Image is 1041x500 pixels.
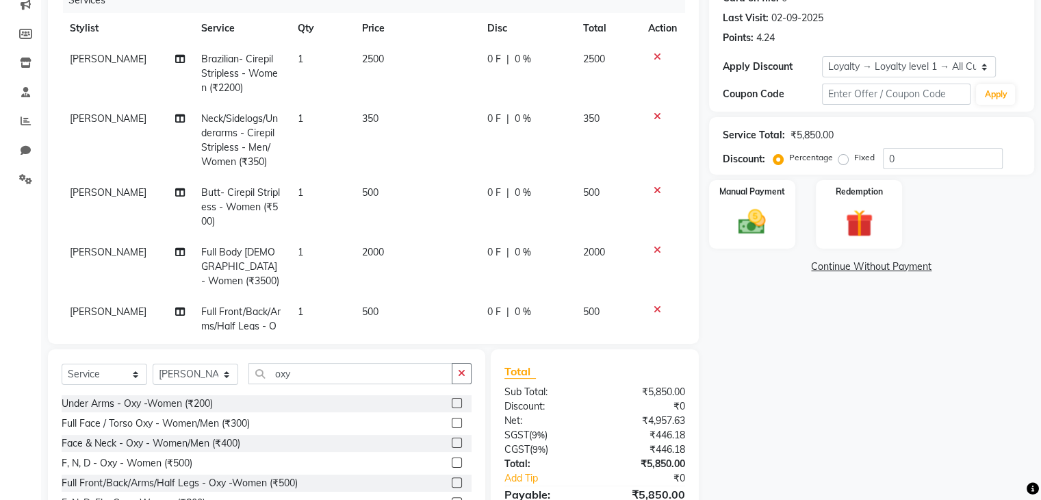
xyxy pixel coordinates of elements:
[193,13,290,44] th: Service
[515,186,531,200] span: 0 %
[362,246,384,258] span: 2000
[362,53,384,65] span: 2500
[487,305,501,319] span: 0 F
[791,128,834,142] div: ₹5,850.00
[756,31,775,45] div: 4.24
[836,186,883,198] label: Redemption
[201,112,278,168] span: Neck/Sidelogs/Underarms - Cirepil Stripless - Men/Women (₹350)
[62,397,213,411] div: Under Arms - Oxy -Women (₹200)
[506,245,509,260] span: |
[298,53,303,65] span: 1
[62,13,193,44] th: Stylist
[494,399,595,414] div: Discount:
[723,11,769,25] div: Last Visit:
[532,429,545,440] span: 9%
[298,305,303,318] span: 1
[201,186,280,227] span: Butt- Cirepil Stripless - Women (₹500)
[494,471,611,486] a: Add Tip
[298,112,303,125] span: 1
[70,112,146,125] span: [PERSON_NAME]
[611,471,695,486] div: ₹0
[583,246,605,258] span: 2000
[487,52,501,66] span: 0 F
[70,246,146,258] span: [PERSON_NAME]
[62,436,240,451] div: Face & Neck - Oxy - Women/Men (₹400)
[70,53,146,65] span: [PERSON_NAME]
[504,443,530,455] span: CGST
[730,206,774,238] img: _cash.svg
[494,385,595,399] div: Sub Total:
[515,305,531,319] span: 0 %
[771,11,823,25] div: 02-09-2025
[201,246,279,287] span: Full Body [DEMOGRAPHIC_DATA] - Women (₹3500)
[837,206,882,240] img: _gift.svg
[712,260,1031,274] a: Continue Without Payment
[595,414,695,428] div: ₹4,957.63
[532,444,545,455] span: 9%
[62,456,192,471] div: F, N, D - Oxy - Women (₹500)
[595,399,695,414] div: ₹0
[723,152,765,166] div: Discount:
[201,53,278,94] span: Brazilian- Cirepil Stripless - Women (₹2200)
[583,186,600,199] span: 500
[595,457,695,471] div: ₹5,850.00
[479,13,575,44] th: Disc
[494,442,595,457] div: ( )
[70,305,146,318] span: [PERSON_NAME]
[723,87,822,101] div: Coupon Code
[515,52,531,66] span: 0 %
[583,305,600,318] span: 500
[290,13,354,44] th: Qty
[487,245,501,260] span: 0 F
[362,112,378,125] span: 350
[575,13,640,44] th: Total
[789,151,833,164] label: Percentage
[506,112,509,126] span: |
[298,246,303,258] span: 1
[354,13,479,44] th: Price
[595,385,695,399] div: ₹5,850.00
[504,429,529,441] span: SGST
[854,151,875,164] label: Fixed
[723,128,785,142] div: Service Total:
[976,84,1015,105] button: Apply
[719,186,785,198] label: Manual Payment
[640,13,685,44] th: Action
[822,84,971,105] input: Enter Offer / Coupon Code
[595,442,695,457] div: ₹446.18
[62,416,250,431] div: Full Face / Torso Oxy - Women/Men (₹300)
[494,457,595,471] div: Total:
[506,52,509,66] span: |
[487,186,501,200] span: 0 F
[62,476,298,490] div: Full Front/Back/Arms/Half Legs - Oxy -Women (₹500)
[70,186,146,199] span: [PERSON_NAME]
[504,364,536,379] span: Total
[298,186,303,199] span: 1
[506,305,509,319] span: |
[723,31,754,45] div: Points:
[583,112,600,125] span: 350
[494,428,595,442] div: ( )
[506,186,509,200] span: |
[595,428,695,442] div: ₹446.18
[515,245,531,260] span: 0 %
[515,112,531,126] span: 0 %
[201,305,281,361] span: Full Front/Back/Arms/Half Legs - Oxy -Women (₹500)
[494,414,595,428] div: Net:
[362,186,378,199] span: 500
[362,305,378,318] span: 500
[248,363,452,384] input: Search or Scan
[723,60,822,74] div: Apply Discount
[583,53,605,65] span: 2500
[487,112,501,126] span: 0 F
